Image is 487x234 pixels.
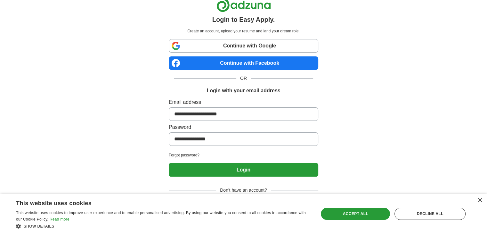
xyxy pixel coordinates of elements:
label: Password [169,123,318,131]
div: Show details [16,223,310,229]
span: This website uses cookies to improve user experience and to enable personalised advertising. By u... [16,211,306,221]
div: Decline all [394,208,466,220]
a: Continue with Facebook [169,56,318,70]
a: Forgot password? [169,152,318,158]
div: This website uses cookies [16,197,294,207]
h1: Login with your email address [207,87,280,95]
span: OR [236,75,251,82]
div: Accept all [321,208,390,220]
span: Show details [24,224,54,229]
a: Continue with Google [169,39,318,53]
a: Read more, opens a new window [50,217,69,221]
label: Email address [169,98,318,106]
h1: Login to Easy Apply. [212,15,275,24]
button: Login [169,163,318,177]
p: Create an account, upload your resume and land your dream role. [170,28,317,34]
div: Close [477,198,482,203]
span: Don't have an account? [216,187,271,194]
